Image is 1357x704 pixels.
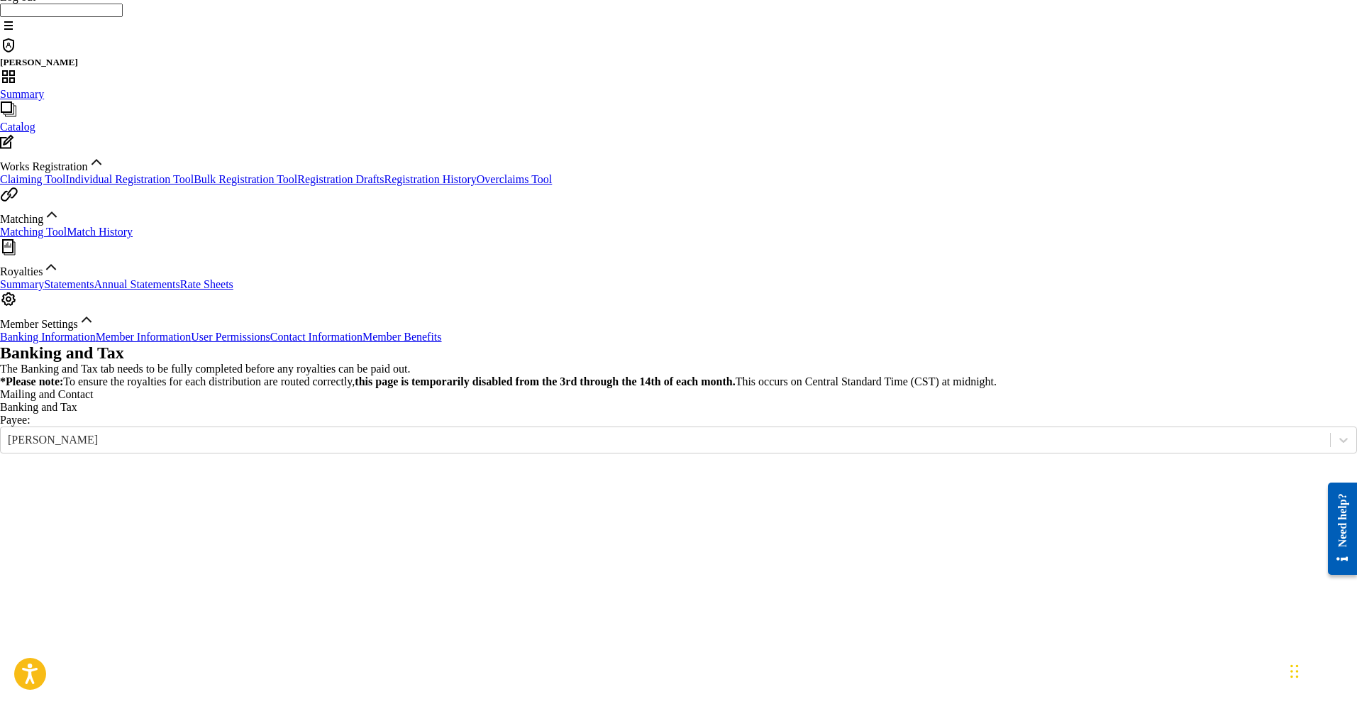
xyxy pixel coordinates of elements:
[355,375,735,387] strong: this page is temporarily disabled from the 3rd through the 14th of each month.
[43,258,60,275] img: expand
[96,331,192,343] a: Member Information
[8,434,1323,446] div: [PERSON_NAME]
[270,331,362,343] a: Contact Information
[1286,636,1357,704] iframe: Chat Widget
[67,226,133,238] a: Match History
[194,173,297,185] a: Bulk Registration Tool
[384,173,477,185] a: Registration History
[44,278,94,290] a: Statements
[297,173,384,185] a: Registration Drafts
[477,173,553,185] a: Overclaims Tool
[180,278,233,290] a: Rate Sheets
[78,311,95,328] img: expand
[88,153,105,170] img: expand
[94,278,179,290] a: Annual Statements
[1317,471,1357,585] iframe: Resource Center
[43,206,60,223] img: expand
[65,173,194,185] a: Individual Registration Tool
[191,331,270,343] a: User Permissions
[1290,650,1299,693] div: Drag
[362,331,442,343] a: Member Benefits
